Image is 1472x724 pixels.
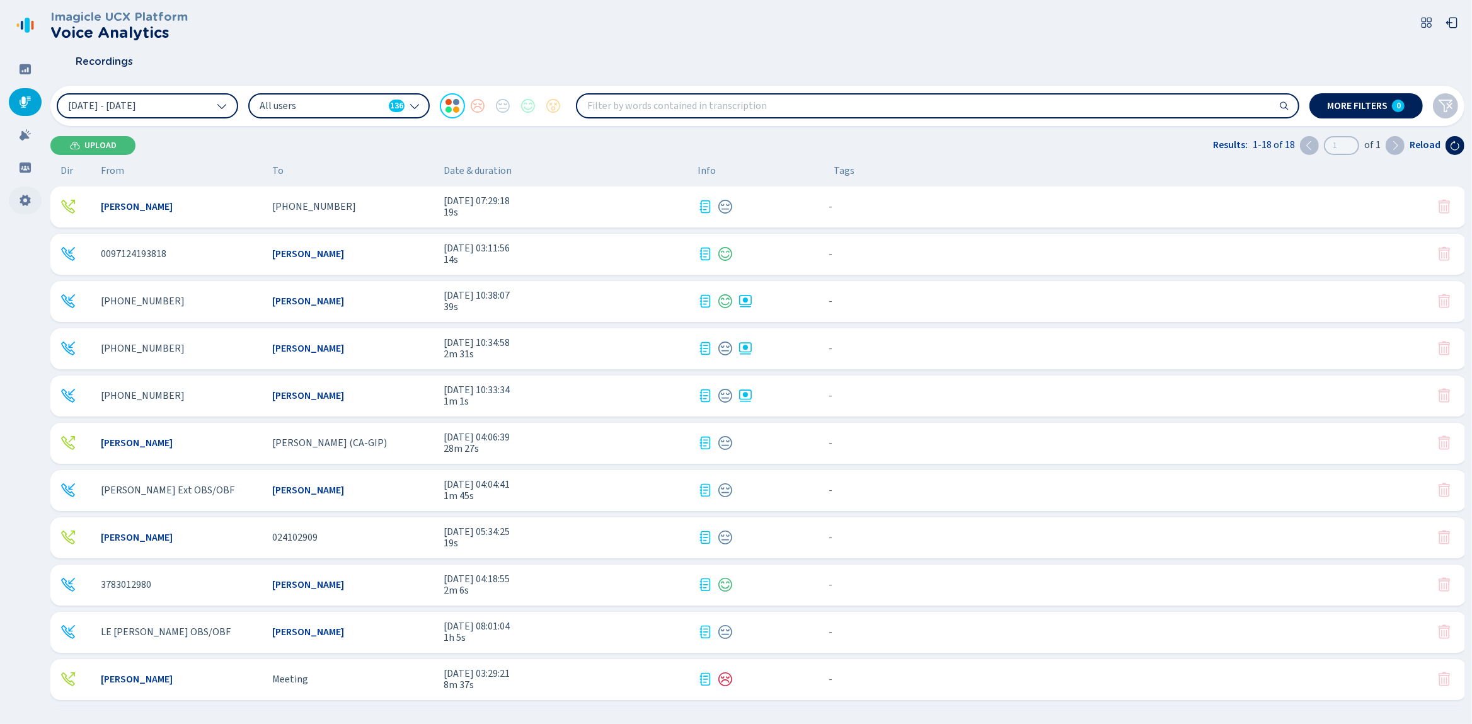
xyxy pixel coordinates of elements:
[101,532,173,543] span: [PERSON_NAME]
[60,435,76,451] div: Outgoing call
[1437,435,1452,451] svg: trash-fill
[444,396,687,407] span: 1m 1s
[60,577,76,592] svg: telephone-inbound
[829,248,832,260] span: No tags assigned
[1446,136,1464,155] button: Reload the current page
[1304,141,1314,151] svg: chevron-left
[698,530,713,545] div: Transcription available
[272,437,387,449] span: [PERSON_NAME] (CA-GIP)
[19,96,32,108] svg: mic-fill
[444,443,687,454] span: 28m 27s
[272,626,344,638] span: [PERSON_NAME]
[84,141,117,151] span: Upload
[698,435,713,451] div: Transcription available
[50,10,188,24] h3: Imagicle UCX Platform
[1437,341,1452,356] button: Your role doesn't allow you to delete this conversation
[1437,672,1452,687] svg: trash-fill
[60,165,73,176] span: Dir
[444,479,687,490] span: [DATE] 04:04:41
[698,483,713,498] svg: journal-text
[272,532,318,543] span: 024102909
[444,573,687,585] span: [DATE] 04:18:55
[444,384,687,396] span: [DATE] 10:33:34
[718,624,733,640] svg: icon-emoji-neutral
[1437,294,1452,309] button: Your role doesn't allow you to delete this conversation
[9,187,42,214] div: Settings
[698,199,713,214] svg: journal-text
[60,483,76,498] div: Incoming call
[390,100,403,112] span: 136
[444,585,687,596] span: 2m 6s
[718,530,733,545] div: Neutral sentiment
[718,341,733,356] div: Neutral sentiment
[101,390,185,401] span: [PHONE_NUMBER]
[829,343,832,354] span: No tags assigned
[698,294,713,309] svg: journal-text
[1437,483,1452,498] button: Your role doesn't allow you to delete this conversation
[1437,388,1452,403] svg: trash-fill
[101,626,231,638] span: LE [PERSON_NAME] OBS/OBF
[444,290,687,301] span: [DATE] 10:38:07
[101,579,151,590] span: 3783012980
[718,199,733,214] svg: icon-emoji-neutral
[60,672,76,687] svg: telephone-outbound
[829,201,832,212] span: No tags assigned
[1437,341,1452,356] svg: trash-fill
[829,390,832,401] span: No tags assigned
[60,199,76,214] svg: telephone-outbound
[738,388,753,403] div: Screen recording available
[718,246,733,261] svg: icon-emoji-smile
[60,624,76,640] svg: telephone-inbound
[410,101,420,111] svg: chevron-down
[444,432,687,443] span: [DATE] 04:06:39
[698,672,713,687] div: Transcription available
[272,390,344,401] span: [PERSON_NAME]
[1279,101,1289,111] svg: search
[738,341,753,356] div: Screen recording available
[698,246,713,261] svg: journal-text
[738,294,753,309] div: Screen recording available
[101,201,173,212] span: [PERSON_NAME]
[829,626,832,638] span: No tags assigned
[19,161,32,174] svg: groups-filled
[50,24,188,42] h2: Voice Analytics
[272,579,344,590] span: [PERSON_NAME]
[1309,93,1423,118] button: More filters0
[50,136,135,155] button: Upload
[718,672,733,687] div: Negative sentiment
[718,341,733,356] svg: icon-emoji-neutral
[101,248,166,260] span: 0097124193818
[217,101,227,111] svg: chevron-down
[718,577,733,592] div: Positive sentiment
[698,624,713,640] div: Transcription available
[829,532,832,543] span: No tags assigned
[718,483,733,498] div: Neutral sentiment
[718,246,733,261] div: Positive sentiment
[60,246,76,261] svg: telephone-inbound
[60,246,76,261] div: Incoming call
[19,63,32,76] svg: dashboard-filled
[698,672,713,687] svg: journal-text
[444,537,687,549] span: 19s
[60,388,76,403] svg: telephone-inbound
[1437,624,1452,640] svg: trash-fill
[1437,246,1452,261] button: Your role doesn't allow you to delete this conversation
[60,483,76,498] svg: telephone-inbound
[70,141,80,151] svg: cloud-upload
[260,99,384,113] span: All users
[68,101,136,111] span: [DATE] - [DATE]
[272,485,344,496] span: [PERSON_NAME]
[698,530,713,545] svg: journal-text
[76,56,133,67] span: Recordings
[1437,530,1452,545] svg: trash-fill
[1328,101,1388,111] span: More filters
[444,668,687,679] span: [DATE] 03:29:21
[577,95,1298,117] input: Filter by words contained in transcription
[698,388,713,403] svg: journal-text
[444,337,687,348] span: [DATE] 10:34:58
[444,243,687,254] span: [DATE] 03:11:56
[1437,672,1452,687] button: Your role doesn't allow you to delete this conversation
[60,199,76,214] div: Outgoing call
[9,121,42,149] div: Alarms
[1437,199,1452,214] button: Your role doesn't allow you to delete this conversation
